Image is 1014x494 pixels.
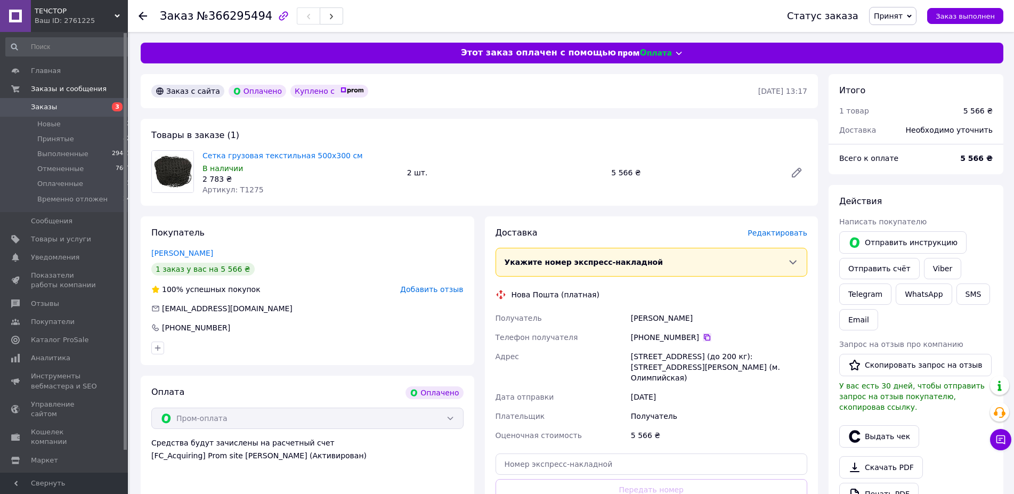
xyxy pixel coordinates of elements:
[35,16,128,26] div: Ваш ID: 2761225
[202,174,399,184] div: 2 783 ₴
[509,289,602,300] div: Нова Пошта (платная)
[839,85,865,95] span: Итого
[758,87,807,95] time: [DATE] 13:17
[839,258,920,279] button: Отправить счёт
[839,354,992,376] button: Скопировать запрос на отзыв
[151,263,255,276] div: 1 заказ у вас на 5 566 ₴
[31,353,70,363] span: Аналитика
[748,229,807,237] span: Редактировать
[839,107,869,115] span: 1 товар
[31,234,91,244] span: Товары и услуги
[37,179,83,189] span: Оплаченные
[839,425,919,448] button: Выдать чек
[963,106,993,116] div: 5 566 ₴
[874,12,903,20] span: Принят
[496,228,538,238] span: Доставка
[127,119,131,129] span: 3
[202,151,363,160] a: Сетка грузовая текстильная 500x300 см
[31,317,75,327] span: Покупатели
[127,179,131,189] span: 1
[5,37,132,56] input: Поиск
[496,393,554,401] span: Дата отправки
[496,412,545,420] span: Плательщик
[31,400,99,419] span: Управление сайтом
[31,102,57,112] span: Заказы
[112,149,131,159] span: 29481
[151,438,464,461] div: Средства будут зачислены на расчетный счет
[839,217,927,226] span: Написать покупателю
[496,453,808,475] input: Номер экспресс-накладной
[496,333,578,342] span: Телефон получателя
[112,102,123,111] span: 3
[31,216,72,226] span: Сообщения
[31,371,99,391] span: Инструменты вебмастера и SEO
[960,154,993,163] b: 5 566 ₴
[160,10,193,22] span: Заказ
[990,429,1011,450] button: Чат с покупателем
[786,162,807,183] a: Редактировать
[461,47,616,59] span: Этот заказ оплачен с помощью
[403,165,607,180] div: 2 шт.
[496,352,519,361] span: Адрес
[151,387,184,397] span: Оплата
[924,258,961,279] a: Viber
[839,196,882,206] span: Действия
[290,85,368,98] div: Куплено с
[35,6,115,16] span: ТЕЧСТОР
[162,285,183,294] span: 100%
[629,347,809,387] div: [STREET_ADDRESS] (до 200 кг): [STREET_ADDRESS][PERSON_NAME] (м. Олимпийская)
[31,253,79,262] span: Уведомления
[839,126,876,134] span: Доставка
[607,165,782,180] div: 5 566 ₴
[151,249,213,257] a: [PERSON_NAME]
[151,450,464,461] div: [FC_Acquiring] Prom site [PERSON_NAME] (Активирован)
[400,285,463,294] span: Добавить отзыв
[202,185,264,194] span: Артикул: T1275
[839,154,898,163] span: Всего к оплате
[37,134,74,144] span: Принятые
[899,118,999,142] div: Необходимо уточнить
[37,195,108,204] span: Временно отложен
[151,85,224,98] div: Заказ с сайта
[340,87,364,94] img: prom
[629,387,809,407] div: [DATE]
[927,8,1003,24] button: Заказ выполнен
[229,85,286,98] div: Оплачено
[151,228,205,238] span: Покупатель
[151,284,261,295] div: успешных покупок
[31,335,88,345] span: Каталог ProSale
[31,84,107,94] span: Заказы и сообщения
[162,304,293,313] span: [EMAIL_ADDRESS][DOMAIN_NAME]
[505,258,663,266] span: Укажите номер экспресс-накладной
[629,426,809,445] div: 5 566 ₴
[139,11,147,21] div: Вернуться назад
[787,11,858,21] div: Статус заказа
[161,322,231,333] div: [PHONE_NUMBER]
[123,195,131,204] span: 24
[839,284,891,305] a: Telegram
[839,382,985,411] span: У вас есть 30 дней, чтобы отправить запрос на отзыв покупателю, скопировав ссылку.
[839,340,963,349] span: Запрос на отзыв про компанию
[839,456,923,479] a: Скачать PDF
[896,284,952,305] a: WhatsApp
[496,431,582,440] span: Оценочная стоимость
[202,164,243,173] span: В наличии
[839,309,878,330] button: Email
[31,299,59,309] span: Отзывы
[31,456,58,465] span: Маркет
[31,427,99,447] span: Кошелек компании
[631,332,807,343] div: [PHONE_NUMBER]
[405,386,463,399] div: Оплачено
[197,10,272,22] span: №366295494
[496,314,542,322] span: Получатель
[31,66,61,76] span: Главная
[839,231,967,254] button: Отправить инструкцию
[123,134,131,144] span: 82
[629,309,809,328] div: [PERSON_NAME]
[629,407,809,426] div: Получатель
[37,149,88,159] span: Выполненные
[116,164,131,174] span: 7607
[37,119,61,129] span: Новые
[37,164,84,174] span: Отмененные
[936,12,995,20] span: Заказ выполнен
